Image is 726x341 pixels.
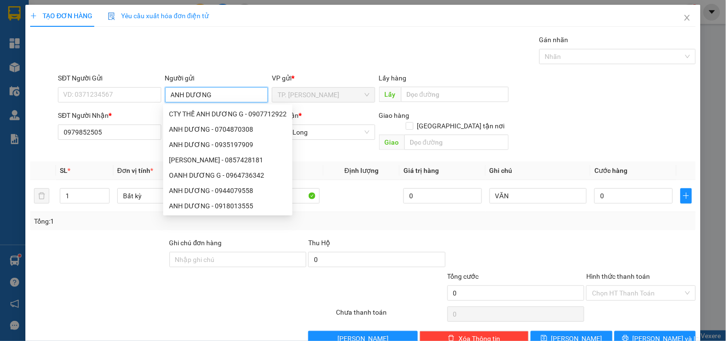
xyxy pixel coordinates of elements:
li: VP Vĩnh Long [66,52,127,62]
span: Giá trị hàng [403,167,439,174]
span: plus [681,192,692,200]
div: ANH DƯƠNG - 0704870308 [163,122,292,137]
b: 107/1 , Đường 2/9 P1, TP Vĩnh Long [66,64,117,92]
input: Dọc đường [404,135,509,150]
span: TẠO ĐƠN HÀNG [30,12,92,20]
span: Lấy [379,87,401,102]
div: Người gửi [165,73,268,83]
div: ANH DƯƠNG - 0944079558 [163,183,292,198]
div: OANH DƯƠNG G - 0964736342 [163,168,292,183]
div: VP gửi [272,73,375,83]
div: Tổng: 1 [34,216,281,227]
input: Dọc đường [401,87,509,102]
th: Ghi chú [486,161,591,180]
div: ANH DƯƠNG - 0935197909 [163,137,292,152]
span: TP. Hồ Chí Minh [278,88,369,102]
div: SĐT Người Nhận [58,110,161,121]
label: Ghi chú đơn hàng [169,239,222,247]
label: Gán nhãn [539,36,569,44]
div: [PERSON_NAME] - 0857428181 [169,155,287,165]
label: Hình thức thanh toán [586,273,650,280]
div: ANH DƯƠNG - 0704870308 [169,124,287,135]
input: Ghi chú đơn hàng [169,252,307,267]
span: environment [66,64,73,71]
button: Close [674,5,701,32]
span: Vĩnh Long [278,125,369,139]
div: CTY THẾ ANH DƯƠNG G - 0907712922 [169,109,287,119]
span: Yêu cầu xuất hóa đơn điện tử [108,12,209,20]
div: ANH DƯƠNG - 0918013555 [169,201,287,211]
li: VP TP. [PERSON_NAME] [5,52,66,73]
span: Lấy hàng [379,74,407,82]
div: ANH DƯƠNG - 0918013555 [163,198,292,214]
span: close [683,14,691,22]
div: SĐT Người Gửi [58,73,161,83]
div: THANH DƯƠNG G - 0857428181 [163,152,292,168]
span: Cước hàng [594,167,627,174]
span: plus [30,12,37,19]
div: Chưa thanh toán [335,307,446,324]
span: Đơn vị tính [117,167,153,174]
div: OANH DƯƠNG G - 0964736342 [169,170,287,181]
span: Tổng cước [447,273,479,280]
span: [GEOGRAPHIC_DATA] tận nơi [413,121,509,131]
img: logo.jpg [5,5,38,38]
span: Định lượng [345,167,379,174]
li: [PERSON_NAME] - 0931936768 [5,5,139,41]
input: Ghi Chú [490,188,587,204]
div: CTY THẾ ANH DƯƠNG G - 0907712922 [163,106,292,122]
span: Giao [379,135,404,150]
span: Thu Hộ [308,239,330,247]
button: plus [681,188,692,204]
button: delete [34,188,49,204]
img: icon [108,12,115,20]
input: 0 [403,188,482,204]
span: Bất kỳ [123,189,209,203]
span: Giao hàng [379,112,410,119]
div: ANH DƯƠNG - 0944079558 [169,185,287,196]
div: ANH DƯƠNG - 0935197909 [169,139,287,150]
span: SL [60,167,67,174]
